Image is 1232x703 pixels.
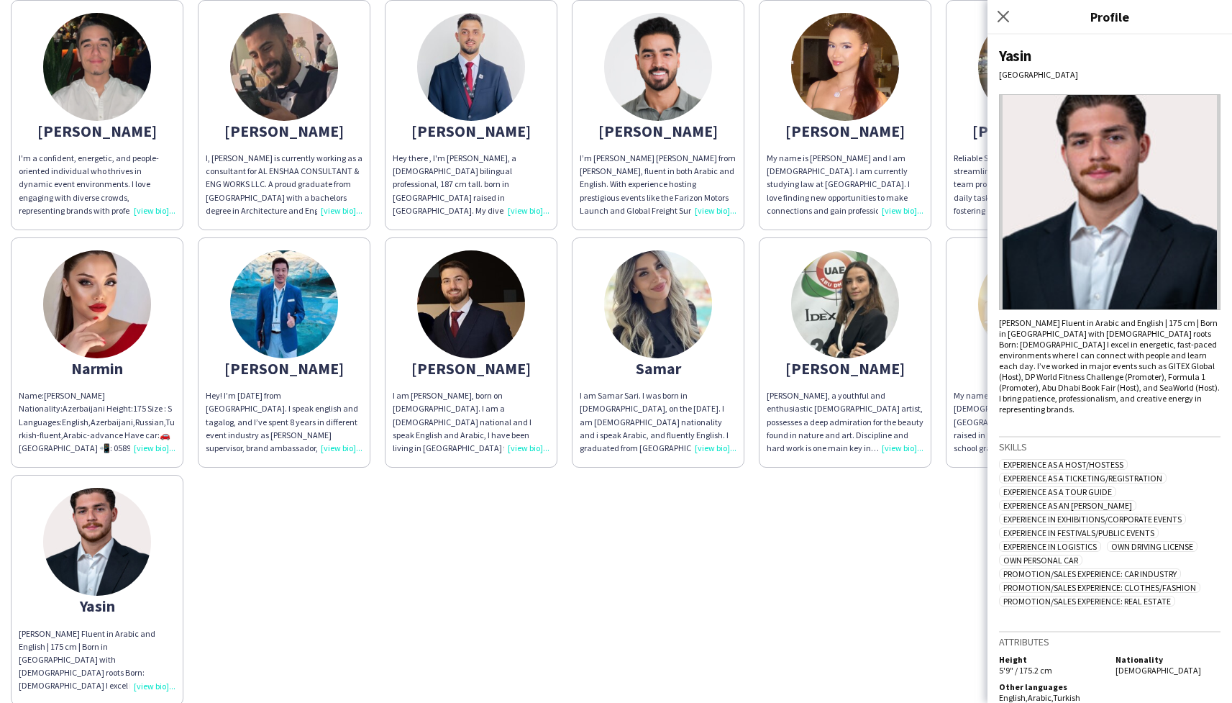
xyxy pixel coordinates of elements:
div: [PERSON_NAME] Fluent in Arabic and English | 175 cm | Born in [GEOGRAPHIC_DATA] with [DEMOGRAPHIC... [999,317,1220,414]
div: Name:[PERSON_NAME] Nationality:Azerbaijani Height:175 Size : S Languages:English,Azerbaijani,Russ... [19,389,175,455]
h5: Height [999,654,1104,665]
div: [PERSON_NAME] [393,124,549,137]
h3: Profile [987,7,1232,26]
img: Crew avatar or photo [999,94,1220,310]
span: Promotion/Sales Experience: Real Estate [999,596,1175,607]
span: Experience as a Ticketing/Registration [999,473,1167,484]
img: thumb-680634d76871d.jpeg [230,250,338,358]
span: Own Driving License [1107,541,1197,552]
div: My name is [PERSON_NAME] and I am [DEMOGRAPHIC_DATA]. I am currently studying law at [GEOGRAPHIC_... [767,152,923,217]
span: Experience in Festivals/Public Events [999,527,1159,538]
span: [DEMOGRAPHIC_DATA] [1115,665,1201,676]
img: thumb-6720edc74393c.jpeg [417,250,525,358]
span: Turkish [1053,692,1080,703]
span: Experience as an [PERSON_NAME] [999,500,1136,511]
img: thumb-689e97d6ba457.jpeg [43,488,151,596]
h3: Skills [999,440,1220,453]
span: Arabic , [1028,692,1053,703]
img: thumb-63248f74aa54b.jpeg [978,250,1086,358]
span: Promotion/Sales Experience: Car Industry [999,568,1181,579]
div: Yasin [999,46,1220,65]
div: [PERSON_NAME] [954,124,1110,137]
div: Hey! I’m [DATE] from [GEOGRAPHIC_DATA]. I speak english and tagalog, and I’ve spent 8 years in di... [206,389,362,455]
div: [PERSON_NAME] [767,124,923,137]
div: Urooj [954,362,1110,375]
img: thumb-666356be72aeb.jpeg [604,250,712,358]
span: 5'9" / 175.2 cm [999,665,1052,676]
h5: Nationality [1115,654,1220,665]
div: Narmin [19,362,175,375]
span: Experience in Exhibitions/Corporate Events [999,514,1186,525]
div: [PERSON_NAME] [767,362,923,375]
img: thumb-657db1c57588e.png [43,13,151,121]
img: thumb-651b1c0bce352.jpeg [417,13,525,121]
img: thumb-6570951b4b34b.jpeg [43,250,151,358]
div: Samar [580,362,736,375]
span: Own Personal Car [999,555,1082,566]
div: I am Samar Sari. I was born in [DEMOGRAPHIC_DATA], on the [DATE]. I am [DEMOGRAPHIC_DATA] nationa... [580,389,736,455]
div: [PERSON_NAME] [393,362,549,375]
div: My name is [PERSON_NAME] I am from [DEMOGRAPHIC_DATA] [GEOGRAPHIC_DATA] but was born and raised i... [954,389,1110,455]
div: [GEOGRAPHIC_DATA] [999,69,1220,80]
div: Reliable Staﬀ Member with knack for streamlining operations and enhancing team productivity. Skil... [954,152,1110,217]
span: Experience as a Host/Hostess [999,459,1128,470]
img: thumb-6849beddb1cc8.jpeg [791,250,899,358]
div: [PERSON_NAME], a youthful and enthusiastic [DEMOGRAPHIC_DATA] artist, possesses a deep admiration... [767,389,923,455]
img: thumb-68c4c5d4-2e07-4f5d-aaf7-50600b8813dc.jpg [791,13,899,121]
div: I'm a confident, energetic, and people-oriented individual who thrives in dynamic event environme... [19,152,175,217]
span: Experience in Logistics [999,541,1101,552]
div: [PERSON_NAME] [580,124,736,137]
span: English , [999,692,1028,703]
img: thumb-67c98f3469e3d.jpeg [230,13,338,121]
div: I am [PERSON_NAME], born on [DEMOGRAPHIC_DATA]. I am a [DEMOGRAPHIC_DATA] national and I speak En... [393,389,549,455]
div: I, [PERSON_NAME] is currently working as a consultant for AL ENSHAA CONSULTANT & ENG WORKS LLC. A... [206,152,362,217]
div: [PERSON_NAME] [206,124,362,137]
div: [PERSON_NAME] [19,124,175,137]
div: Hey there , I'm [PERSON_NAME], a [DEMOGRAPHIC_DATA] bilingual professional, 187 cm tall. born in ... [393,152,549,217]
span: Promotion/Sales Experience: Clothes/Fashion [999,582,1200,593]
div: [PERSON_NAME] Fluent in Arabic and English | 175 cm | Born in [GEOGRAPHIC_DATA] with [DEMOGRAPHIC... [19,627,175,693]
div: I’m [PERSON_NAME] [PERSON_NAME] from [PERSON_NAME], fluent in both Arabic and English. With exper... [580,152,736,217]
h5: Other languages [999,681,1104,692]
div: Yasin [19,599,175,612]
img: thumb-684946ce574bd.jpeg [978,13,1086,121]
span: Experience as a Tour Guide [999,486,1116,497]
h3: Attributes [999,635,1220,648]
div: [PERSON_NAME] [206,362,362,375]
img: thumb-685027344ef7c.jpeg [604,13,712,121]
